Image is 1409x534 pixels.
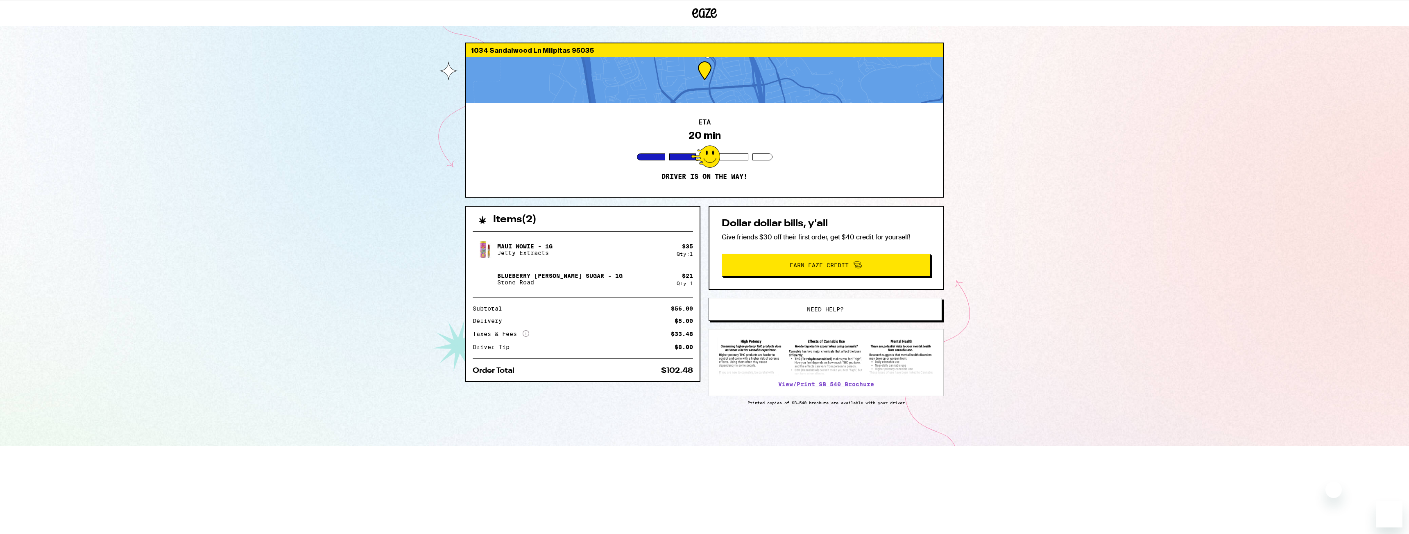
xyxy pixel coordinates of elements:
[790,262,849,268] span: Earn Eaze Credit
[671,331,693,337] div: $33.48
[1325,482,1342,498] iframe: Close message
[497,243,553,250] p: Maui Wowie - 1g
[689,130,721,141] div: 20 min
[497,279,623,286] p: Stone Road
[807,306,844,312] span: Need help?
[473,330,529,338] div: Taxes & Fees
[709,400,944,405] p: Printed copies of SB-540 brochure are available with your driver
[709,298,942,321] button: Need help?
[466,43,943,57] div: 1034 Sandalwood Ln Milpitas 95035
[722,219,931,229] h2: Dollar dollar bills, y'all
[473,318,508,324] div: Delivery
[698,119,711,126] h2: ETA
[473,268,496,291] img: Blueberry Runtz Sugar - 1g
[1376,501,1402,527] iframe: Button to launch messaging window
[473,344,515,350] div: Driver Tip
[677,281,693,286] div: Qty: 1
[675,318,693,324] div: $5.00
[677,251,693,257] div: Qty: 1
[661,367,693,374] div: $102.48
[473,367,520,374] div: Order Total
[671,306,693,311] div: $56.00
[493,215,537,225] h2: Items ( 2 )
[722,233,931,241] p: Give friends $30 off their first order, get $40 credit for yourself!
[682,243,693,250] div: $ 35
[473,238,496,261] img: Maui Wowie - 1g
[722,254,931,277] button: Earn Eaze Credit
[778,381,874,388] a: View/Print SB 540 Brochure
[717,338,935,376] img: SB 540 Brochure preview
[682,273,693,279] div: $ 21
[497,273,623,279] p: Blueberry [PERSON_NAME] Sugar - 1g
[675,344,693,350] div: $8.00
[473,306,508,311] div: Subtotal
[497,250,553,256] p: Jetty Extracts
[661,173,748,181] p: Driver is on the way!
